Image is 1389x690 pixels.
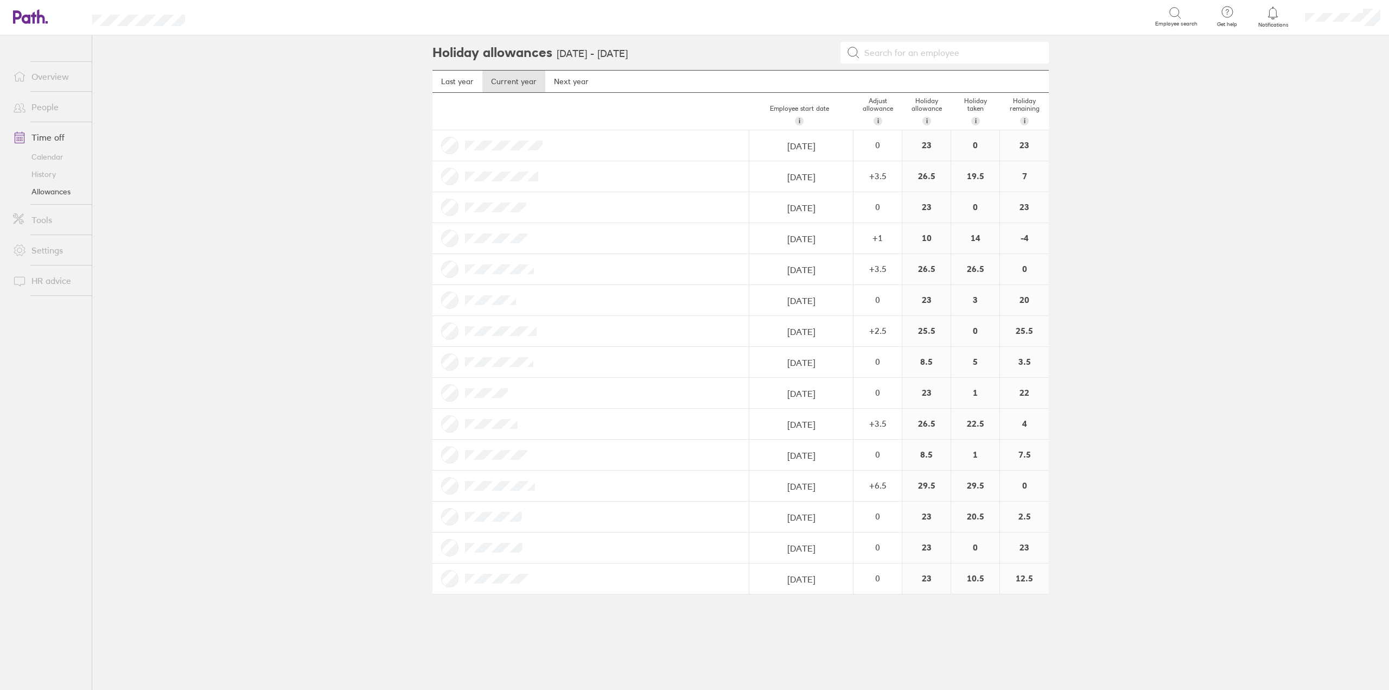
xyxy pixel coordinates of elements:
input: dd/mm/yyyy [750,347,852,378]
div: 0 [854,542,901,552]
span: Get help [1209,21,1245,28]
div: 12.5 [1000,564,1049,594]
input: dd/mm/yyyy [750,162,852,192]
div: Holiday allowance [902,93,951,130]
a: Tools [4,209,92,231]
div: Search [214,11,242,21]
div: 23 [902,564,951,594]
span: i [975,117,977,125]
div: 1 [951,440,999,470]
input: dd/mm/yyyy [750,193,852,223]
div: 0 [854,388,901,397]
div: 7 [1000,161,1049,192]
div: 0 [854,573,901,583]
div: 26.5 [902,161,951,192]
a: History [4,166,92,183]
a: Time off [4,126,92,148]
div: 0 [854,450,901,459]
div: 0 [951,130,999,161]
div: 25.5 [1000,316,1049,346]
div: 0 [1000,471,1049,501]
div: 5 [951,347,999,377]
span: i [877,117,879,125]
div: + 2.5 [854,326,901,335]
div: 23 [902,130,951,161]
div: 25.5 [902,316,951,346]
input: dd/mm/yyyy [750,409,852,440]
div: + 3.5 [854,419,901,428]
h3: [DATE] - [DATE] [557,48,628,60]
div: 29.5 [951,471,999,501]
div: 23 [902,533,951,563]
a: Last year [432,71,482,92]
span: i [1024,117,1025,125]
div: 26.5 [902,409,951,439]
div: Adjust allowance [853,93,902,130]
input: dd/mm/yyyy [750,316,852,347]
div: 8.5 [902,347,951,377]
div: 22 [1000,378,1049,408]
div: 7.5 [1000,440,1049,470]
div: 20.5 [951,502,999,532]
a: Allowances [4,183,92,200]
div: 23 [1000,533,1049,563]
div: 0 [854,140,901,150]
a: People [4,96,92,118]
a: Notifications [1256,5,1291,28]
div: 23 [902,285,951,315]
div: 19.5 [951,161,999,192]
div: 23 [902,502,951,532]
div: 10.5 [951,564,999,594]
div: 3.5 [1000,347,1049,377]
div: + 6.5 [854,480,901,490]
div: 23 [902,378,951,408]
input: dd/mm/yyyy [750,131,852,161]
span: Notifications [1256,22,1291,28]
div: 0 [854,202,901,212]
a: Calendar [4,148,92,166]
div: 29.5 [902,471,951,501]
div: 0 [854,295,901,305]
div: 0 [951,533,999,563]
div: + 3.5 [854,264,901,274]
div: 23 [1000,130,1049,161]
div: Holiday taken [951,93,1000,130]
div: 4 [1000,409,1049,439]
div: 14 [951,223,999,254]
div: -4 [1000,223,1049,254]
input: dd/mm/yyyy [750,564,852,594]
input: dd/mm/yyyy [750,440,852,471]
div: 0 [1000,254,1049,284]
input: dd/mm/yyyy [750,502,852,533]
div: 0 [854,511,901,521]
div: 1 [951,378,999,408]
div: 10 [902,223,951,254]
div: + 3.5 [854,171,901,181]
input: dd/mm/yyyy [750,286,852,316]
div: 23 [902,192,951,223]
div: 0 [854,357,901,366]
div: + 1 [854,233,901,243]
div: 2.5 [1000,502,1049,532]
h2: Holiday allowances [432,35,552,70]
input: dd/mm/yyyy [750,255,852,285]
div: Holiday remaining [1000,93,1049,130]
span: Employee search [1155,21,1197,27]
div: 0 [951,316,999,346]
div: 0 [951,192,999,223]
div: 8.5 [902,440,951,470]
span: i [799,117,800,125]
a: Settings [4,239,92,261]
a: Next year [545,71,597,92]
div: 26.5 [951,254,999,284]
div: 26.5 [902,254,951,284]
div: Employee start date [745,100,853,130]
input: dd/mm/yyyy [750,533,852,564]
div: 20 [1000,285,1049,315]
a: Overview [4,66,92,87]
input: dd/mm/yyyy [750,224,852,254]
input: dd/mm/yyyy [750,378,852,409]
div: 22.5 [951,409,999,439]
span: i [926,117,928,125]
a: HR advice [4,270,92,292]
